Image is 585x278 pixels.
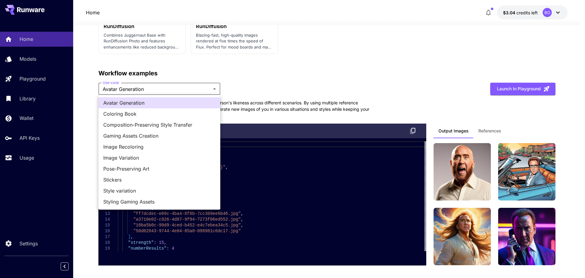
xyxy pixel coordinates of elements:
[103,187,215,194] span: Style variation
[103,121,215,128] span: Composition-Preserving Style Transfer
[103,99,215,107] span: Avatar Generation
[103,154,215,161] span: Image Variation
[103,143,215,150] span: Image Recoloring
[103,198,215,205] span: Styling Gaming Assets
[103,165,215,172] span: Pose-Preserving Art
[103,176,215,183] span: Stickers
[103,132,215,139] span: Gaming Assets Creation
[103,110,215,117] span: Coloring Book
